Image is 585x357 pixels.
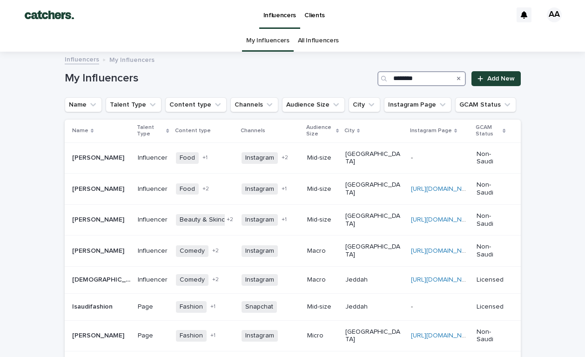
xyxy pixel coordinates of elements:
a: [URL][DOMAIN_NAME] [411,332,477,339]
span: Add New [487,75,515,82]
p: Mid-size [307,185,338,193]
a: [URL][DOMAIN_NAME] [411,216,477,223]
span: Fashion [176,301,207,313]
p: - [411,301,415,311]
p: [GEOGRAPHIC_DATA] [345,150,403,166]
a: My Influencers [246,30,289,52]
p: Instagram Page [410,126,452,136]
button: City [349,97,380,112]
p: [PERSON_NAME] [72,214,126,224]
p: Influencer [138,276,168,284]
button: Content type [165,97,227,112]
a: [URL][DOMAIN_NAME] [411,276,477,283]
span: Snapchat [242,301,277,313]
span: + 1 [210,333,215,338]
p: Jeddah [345,276,403,284]
p: [DEMOGRAPHIC_DATA] Reporters [72,274,132,284]
span: Beauty & Skincare [176,214,239,226]
p: [GEOGRAPHIC_DATA] [345,181,403,197]
p: - [411,152,415,162]
span: + 1 [282,186,287,192]
p: Isaudifashion [72,301,114,311]
span: + 2 [202,186,209,192]
span: Fashion [176,330,207,342]
p: Micro [307,332,338,340]
p: Content type [175,126,211,136]
p: Influencer [138,154,168,162]
img: v2itfyCJQeeYoQfrvWhc [19,6,80,24]
p: GCAM Status [476,122,500,140]
div: AA [547,7,562,22]
span: Comedy [176,274,208,286]
p: [GEOGRAPHIC_DATA] [345,328,403,344]
span: + 2 [212,277,219,283]
p: [PERSON_NAME] [72,330,126,340]
p: Influencer [138,247,168,255]
span: Instagram [242,183,278,195]
p: Non-Saudi [477,328,506,344]
p: Page [138,303,168,311]
p: Influencer [138,185,168,193]
span: + 1 [282,217,287,222]
p: Name [72,126,88,136]
tr: [PERSON_NAME][PERSON_NAME] PageFashion+1InstagramMicro[GEOGRAPHIC_DATA][URL][DOMAIN_NAME]Non-Saudi [65,320,521,351]
a: [URL][DOMAIN_NAME] [411,186,477,192]
button: Audience Size [282,97,345,112]
p: [GEOGRAPHIC_DATA] [345,243,403,259]
p: Non-Saudi [477,212,506,228]
span: + 2 [282,155,288,161]
p: Non-Saudi [477,150,506,166]
a: Add New [471,71,520,86]
tr: [PERSON_NAME][PERSON_NAME] InfluencerFood+2Instagram+1Mid-size[GEOGRAPHIC_DATA][URL][DOMAIN_NAME]... [65,174,521,205]
span: Instagram [242,214,278,226]
button: GCAM Status [455,97,516,112]
a: Influencers [65,54,99,64]
p: Non-Saudi [477,243,506,259]
p: Macro [307,247,338,255]
span: Food [176,152,199,164]
span: Instagram [242,274,278,286]
span: Food [176,183,199,195]
p: Licensed [477,276,506,284]
p: Licensed [477,303,506,311]
span: + 2 [212,248,219,254]
span: + 1 [202,155,208,161]
p: Page [138,332,168,340]
button: Instagram Page [384,97,451,112]
span: Comedy [176,245,208,257]
tr: [PERSON_NAME][PERSON_NAME] InfluencerFood+1Instagram+2Mid-size[GEOGRAPHIC_DATA]-- Non-Saudi [65,142,521,174]
a: All Influencers [298,30,339,52]
p: Mid-size [307,303,338,311]
p: Channels [241,126,265,136]
p: Non-Saudi [477,181,506,197]
p: Talent Type [137,122,164,140]
tr: IsaudifashionIsaudifashion PageFashion+1SnapchatMid-sizeJeddah-- Licensed [65,293,521,320]
p: [GEOGRAPHIC_DATA] [345,212,403,228]
p: City [344,126,355,136]
p: [PERSON_NAME] [72,152,126,162]
p: Mid-size [307,216,338,224]
tr: [PERSON_NAME][PERSON_NAME] InfluencerComedy+2InstagramMacro[GEOGRAPHIC_DATA][URL][DOMAIN_NAME]Non... [65,236,521,267]
p: Mid-size [307,154,338,162]
p: [PERSON_NAME] [72,245,126,255]
p: My Influencers [109,54,155,64]
button: Channels [230,97,278,112]
p: Jeddah [345,303,403,311]
span: + 2 [227,217,233,222]
input: Search [377,71,466,86]
tr: [DEMOGRAPHIC_DATA] Reporters[DEMOGRAPHIC_DATA] Reporters InfluencerComedy+2InstagramMacroJeddah[U... [65,266,521,293]
p: Influencer [138,216,168,224]
p: [PERSON_NAME] [72,183,126,193]
span: + 1 [210,304,215,310]
p: Macro [307,276,338,284]
a: [URL][DOMAIN_NAME] [411,248,477,254]
span: Instagram [242,330,278,342]
span: Instagram [242,245,278,257]
p: Audience Size [306,122,334,140]
span: Instagram [242,152,278,164]
button: Name [65,97,102,112]
tr: [PERSON_NAME][PERSON_NAME] InfluencerBeauty & Skincare+2Instagram+1Mid-size[GEOGRAPHIC_DATA][URL]... [65,204,521,236]
button: Talent Type [106,97,161,112]
h1: My Influencers [65,72,374,85]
